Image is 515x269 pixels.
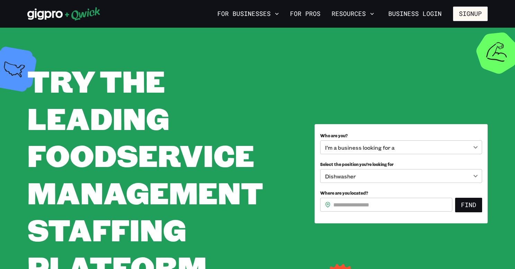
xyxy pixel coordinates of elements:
[320,133,348,138] span: Who are you?
[320,169,482,183] div: Dishwasher
[455,198,482,212] button: Find
[320,140,482,154] div: I’m a business looking for a
[382,7,448,21] a: Business Login
[215,8,282,20] button: For Businesses
[320,190,368,196] span: Where are you located?
[320,161,394,167] span: Select the position you’re looking for
[287,8,323,20] a: For Pros
[453,7,488,21] button: Signup
[329,8,377,20] button: Resources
